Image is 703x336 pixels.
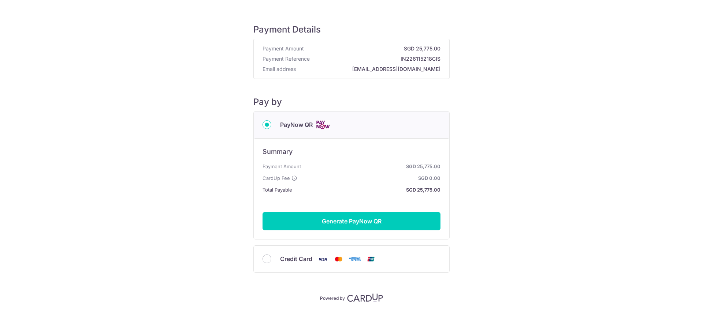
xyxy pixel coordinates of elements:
span: PayNow QR [280,120,313,129]
span: Credit Card [280,254,312,263]
img: American Express [347,254,362,264]
span: Payment Amount [263,162,301,171]
div: PayNow QR Cards logo [263,120,440,129]
strong: IN226115218CIS [313,55,440,63]
strong: SGD 0.00 [300,174,440,182]
h5: Payment Details [253,24,450,35]
img: CardUp [347,293,383,302]
strong: [EMAIL_ADDRESS][DOMAIN_NAME] [299,65,440,73]
img: Cards logo [316,120,330,129]
div: Credit Card Visa Mastercard American Express Union Pay [263,254,440,264]
strong: SGD 25,775.00 [295,185,440,194]
h6: Summary [263,147,440,156]
button: Generate PayNow QR [263,212,440,230]
span: Total Payable [263,185,292,194]
strong: SGD 25,775.00 [307,45,440,52]
strong: SGD 25,775.00 [304,162,440,171]
h5: Pay by [253,97,450,107]
span: CardUp Fee [263,174,290,182]
img: Mastercard [331,254,346,264]
img: Union Pay [364,254,378,264]
img: Visa [315,254,330,264]
span: Payment Amount [263,45,304,52]
span: Payment Reference [263,55,310,63]
p: Powered by [320,294,345,301]
span: Email address [263,65,296,73]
